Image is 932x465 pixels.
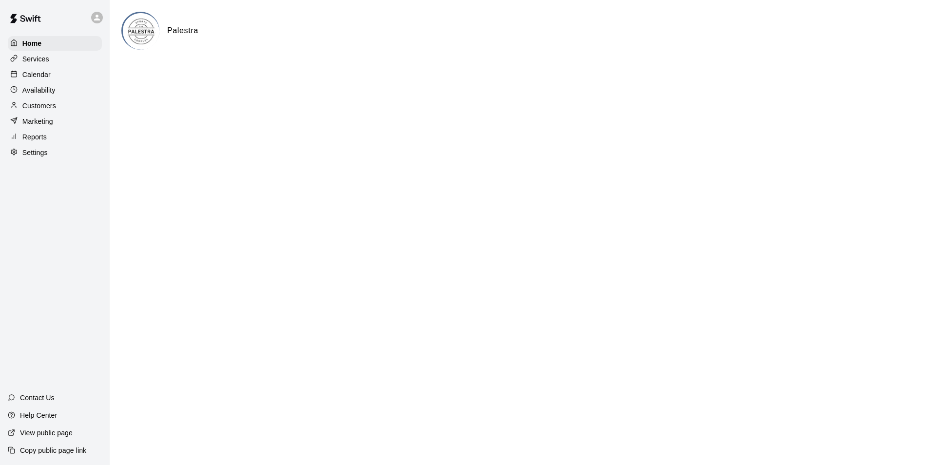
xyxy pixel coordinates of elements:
[22,101,56,111] p: Customers
[22,116,53,126] p: Marketing
[22,54,49,64] p: Services
[8,83,102,97] a: Availability
[20,393,55,403] p: Contact Us
[8,52,102,66] a: Services
[167,24,198,37] h6: Palestra
[8,130,102,144] a: Reports
[8,36,102,51] a: Home
[8,114,102,129] a: Marketing
[22,148,48,157] p: Settings
[20,410,57,420] p: Help Center
[22,70,51,79] p: Calendar
[22,132,47,142] p: Reports
[8,98,102,113] a: Customers
[20,428,73,438] p: View public page
[123,13,159,50] img: Palestra logo
[8,145,102,160] a: Settings
[22,39,42,48] p: Home
[20,446,86,455] p: Copy public page link
[8,67,102,82] a: Calendar
[22,85,56,95] p: Availability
